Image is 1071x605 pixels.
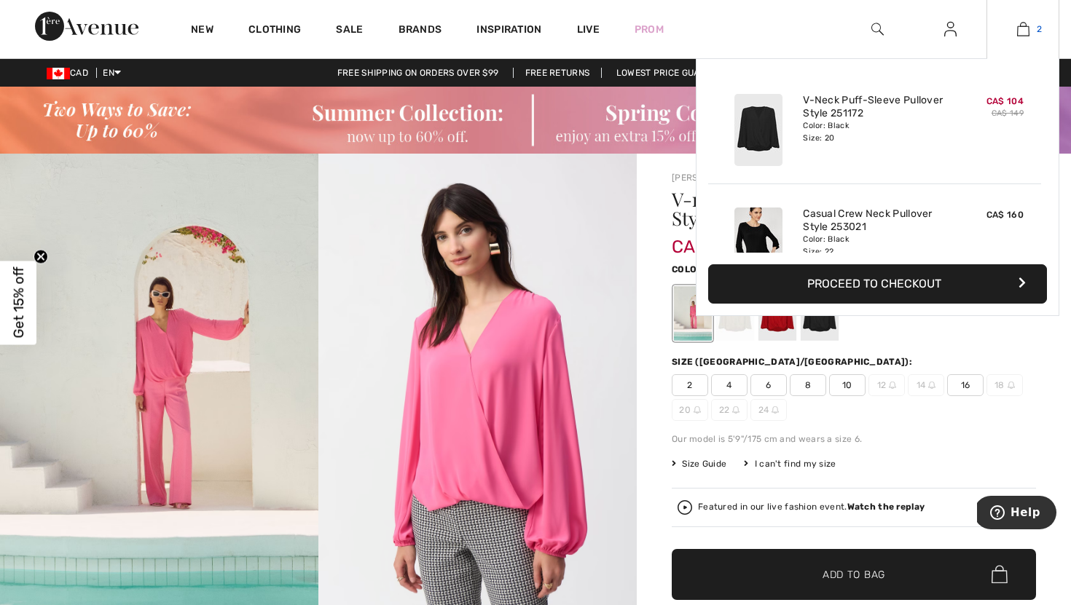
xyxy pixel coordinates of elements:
[803,120,946,143] div: Color: Black Size: 20
[908,374,944,396] span: 14
[758,286,796,341] div: Radiant red
[336,23,363,39] a: Sale
[977,496,1056,532] iframe: Opens a widget where you can find more information
[790,374,826,396] span: 8
[248,23,301,39] a: Clothing
[672,549,1036,600] button: Add to Bag
[871,20,884,38] img: search the website
[716,286,754,341] div: Off White
[944,20,957,38] img: My Info
[992,565,1008,584] img: Bag.svg
[803,234,946,257] div: Color: Black Size: 22
[10,267,27,339] span: Get 15% off
[734,207,782,280] img: Casual Crew Neck Pullover Style 253021
[992,108,1024,118] s: CA$ 149
[34,249,48,264] button: Close teaser
[750,399,787,421] span: 24
[672,457,726,470] span: Size Guide
[672,190,976,228] h1: V-neck Puff-sleeve Pullover Style 251172
[1008,381,1015,389] img: ring-m.svg
[35,12,138,41] img: 1ère Avenue
[191,23,213,39] a: New
[986,96,1024,106] span: CA$ 104
[744,457,836,470] div: I can't find my size
[635,22,664,37] a: Prom
[829,374,866,396] span: 10
[889,381,896,389] img: ring-m.svg
[1017,20,1029,38] img: My Bag
[801,286,839,341] div: Black
[513,68,603,78] a: Free Returns
[1037,23,1042,36] span: 2
[823,566,885,582] span: Add to Bag
[672,374,708,396] span: 2
[711,399,748,421] span: 22
[678,500,692,515] img: Watch the replay
[987,20,1059,38] a: 2
[672,399,708,421] span: 20
[672,355,915,368] div: Size ([GEOGRAPHIC_DATA]/[GEOGRAPHIC_DATA]):
[772,406,779,414] img: ring-m.svg
[734,94,782,166] img: V-Neck Puff-Sleeve Pullover Style 251172
[672,264,706,274] span: Color:
[694,406,701,414] img: ring-m.svg
[868,374,905,396] span: 12
[103,68,121,78] span: EN
[803,207,946,234] a: Casual Crew Neck Pullover Style 253021
[732,406,739,414] img: ring-m.svg
[750,374,787,396] span: 6
[847,502,925,512] strong: Watch the replay
[476,23,541,39] span: Inspiration
[933,20,968,39] a: Sign In
[326,68,511,78] a: Free shipping on orders over $99
[803,94,946,120] a: V-Neck Puff-Sleeve Pullover Style 251172
[47,68,70,79] img: Canadian Dollar
[674,286,712,341] div: Bubble gum
[986,374,1023,396] span: 18
[672,222,741,257] span: CA$ 104
[708,264,1047,304] button: Proceed to Checkout
[47,68,94,78] span: CAD
[672,173,745,183] a: [PERSON_NAME]
[928,381,935,389] img: ring-m.svg
[711,374,748,396] span: 4
[605,68,746,78] a: Lowest Price Guarantee
[577,22,600,37] a: Live
[986,210,1024,220] span: CA$ 160
[947,374,984,396] span: 16
[672,432,1036,446] div: Our model is 5'9"/175 cm and wears a size 6.
[399,23,442,39] a: Brands
[698,502,925,512] div: Featured in our live fashion event.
